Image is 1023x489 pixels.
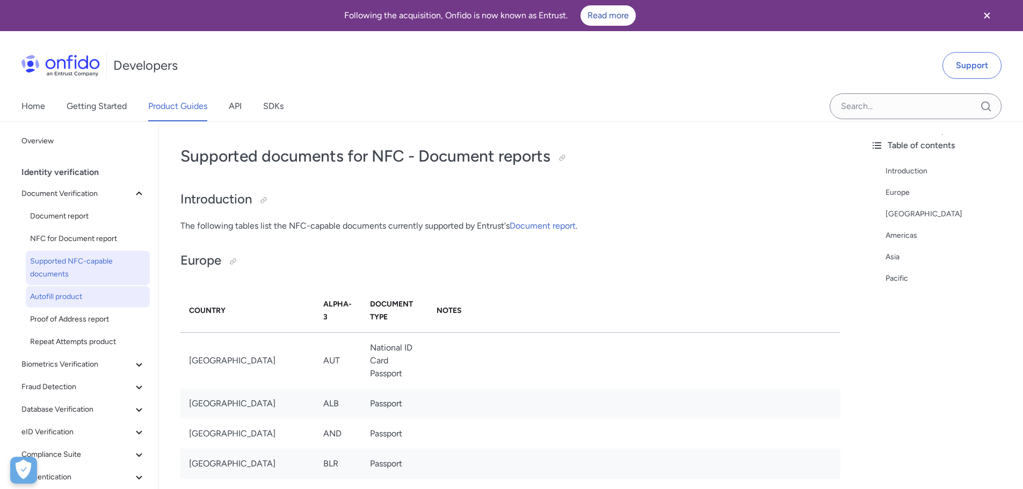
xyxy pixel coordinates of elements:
[17,130,150,152] a: Overview
[21,471,133,484] span: Authentication
[21,358,133,371] span: Biometrics Verification
[581,5,636,26] a: Read more
[189,306,226,315] strong: Country
[180,449,315,479] td: [GEOGRAPHIC_DATA]
[148,91,207,121] a: Product Guides
[30,232,146,245] span: NFC for Document report
[886,208,1014,221] a: [GEOGRAPHIC_DATA]
[21,135,146,148] span: Overview
[113,57,178,74] h1: Developers
[870,139,1014,152] div: Table of contents
[17,399,150,420] button: Database Verification
[67,91,127,121] a: Getting Started
[229,91,242,121] a: API
[30,313,146,326] span: Proof of Address report
[21,448,133,461] span: Compliance Suite
[180,145,840,167] h1: Supported documents for NFC - Document reports
[886,272,1014,285] a: Pacific
[21,187,133,200] span: Document Verification
[886,251,1014,264] a: Asia
[830,93,1002,119] input: Onfido search input field
[510,221,576,231] a: Document report
[13,5,967,26] div: Following the acquisition, Onfido is now known as Entrust.
[315,419,361,449] td: AND
[21,381,133,393] span: Fraud Detection
[30,255,146,281] span: Supported NFC-capable documents
[361,449,427,479] td: Passport
[886,229,1014,242] a: Americas
[17,376,150,398] button: Fraud Detection
[370,300,413,322] strong: Document Type
[10,457,37,484] div: Cookie Preferences
[886,186,1014,199] a: Europe
[26,286,150,308] a: Autofill product
[967,2,1007,29] button: Close banner
[315,389,361,419] td: ALB
[17,421,150,443] button: eID Verification
[361,389,427,419] td: Passport
[180,419,315,449] td: [GEOGRAPHIC_DATA]
[17,183,150,205] button: Document Verification
[10,457,37,484] button: Open Preferences
[981,9,993,22] svg: Close banner
[361,332,427,389] td: National ID Card Passport
[361,419,427,449] td: Passport
[30,290,146,303] span: Autofill product
[21,55,100,76] img: Onfido Logo
[263,91,284,121] a: SDKs
[180,332,315,389] td: [GEOGRAPHIC_DATA]
[30,335,146,348] span: Repeat Attempts product
[26,331,150,353] a: Repeat Attempts product
[21,403,133,416] span: Database Verification
[942,52,1002,79] a: Support
[21,426,133,439] span: eID Verification
[315,449,361,479] td: BLR
[21,162,154,183] div: Identity verification
[180,191,840,209] h2: Introduction
[26,251,150,285] a: Supported NFC-capable documents
[180,220,840,232] p: The following tables list the NFC-capable documents currently supported by Entrust's .
[26,206,150,227] a: Document report
[886,165,1014,178] a: Introduction
[30,210,146,223] span: Document report
[21,91,45,121] a: Home
[180,389,315,419] td: [GEOGRAPHIC_DATA]
[437,306,462,315] strong: Notes
[17,354,150,375] button: Biometrics Verification
[26,309,150,330] a: Proof of Address report
[323,300,352,322] strong: Alpha-3
[315,332,361,389] td: AUT
[17,444,150,465] button: Compliance Suite
[17,466,150,488] button: Authentication
[26,228,150,250] a: NFC for Document report
[180,252,840,270] h2: Europe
